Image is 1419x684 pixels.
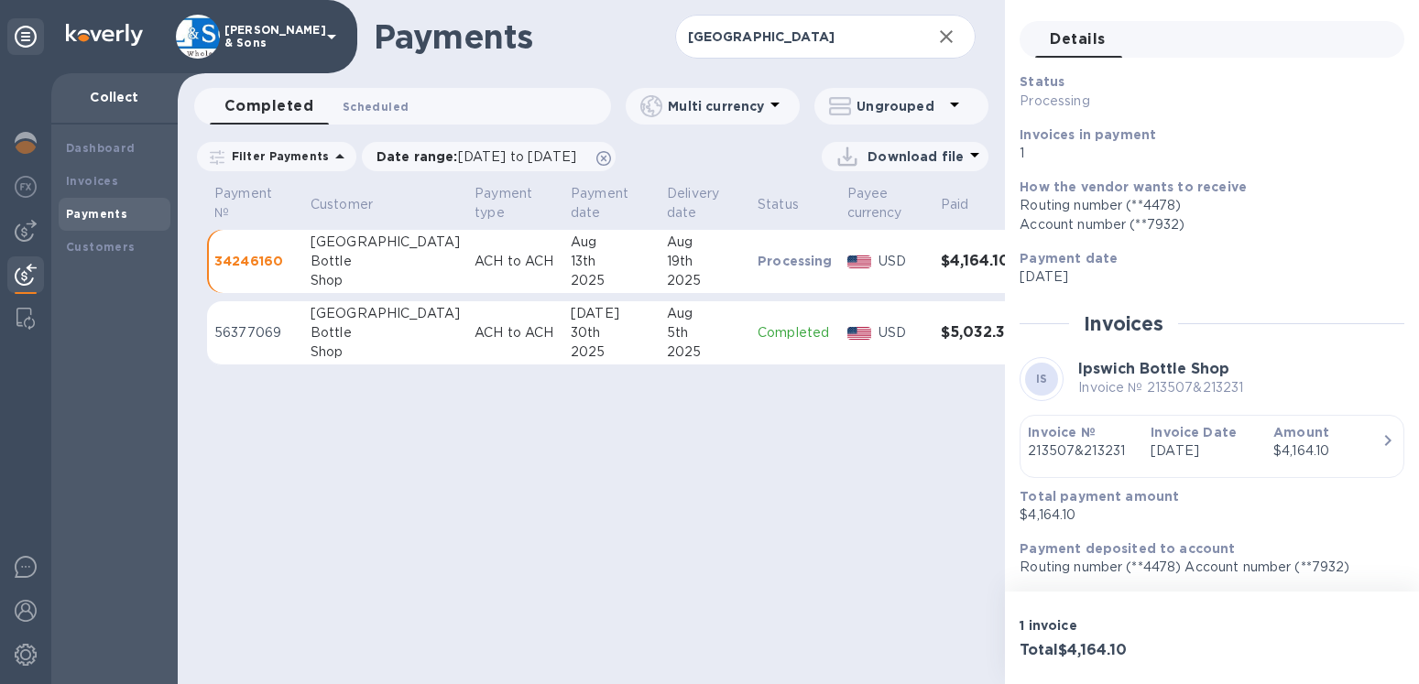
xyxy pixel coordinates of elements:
[1020,558,1390,577] p: Routing number (**4478) Account number (**7932)
[1020,196,1390,215] div: Routing number (**4478)
[668,97,764,115] p: Multi currency
[475,184,556,223] span: Payment type
[311,323,460,342] div: Bottle
[311,304,460,323] div: [GEOGRAPHIC_DATA]
[847,327,872,340] img: USD
[66,207,127,221] b: Payments
[66,141,136,155] b: Dashboard
[941,195,969,214] p: Paid
[224,24,316,49] p: [PERSON_NAME] & Sons
[667,323,743,342] div: 5th
[1151,441,1259,461] p: [DATE]
[475,252,556,271] p: ACH to ACH
[214,323,296,342] p: 56377069
[1273,425,1329,440] b: Amount
[311,195,373,214] p: Customer
[1020,541,1235,556] b: Payment deposited to account
[1036,372,1048,385] b: IS
[1020,415,1404,478] button: Invoice №213507&213231Invoice Date[DATE]Amount$4,164.10
[941,324,1011,342] h3: $5,032.31
[1020,489,1179,504] b: Total payment amount
[1273,441,1381,461] div: $4,164.10
[214,184,272,223] p: Payment №
[1020,616,1205,635] p: 1 invoice
[1084,312,1163,335] h2: Invoices
[311,233,460,252] div: [GEOGRAPHIC_DATA]
[847,184,926,223] span: Payee currency
[475,323,556,342] p: ACH to ACH
[847,255,872,268] img: USD
[1020,642,1205,659] h3: Total $4,164.10
[1020,505,1390,525] p: $4,164.10
[868,147,964,166] p: Download file
[66,240,136,254] b: Customers
[941,195,993,214] span: Paid
[571,252,652,271] div: 13th
[571,271,652,290] div: 2025
[1020,92,1266,111] p: Processing
[758,195,823,214] span: Status
[879,323,925,342] p: USD
[667,233,743,252] div: Aug
[66,174,118,188] b: Invoices
[857,97,944,115] p: Ungrouped
[224,148,329,164] p: Filter Payments
[343,97,409,116] span: Scheduled
[667,252,743,271] div: 19th
[571,323,652,342] div: 30th
[311,252,460,271] div: Bottle
[1020,215,1390,234] div: Account number (**7932)
[311,195,397,214] span: Customer
[571,184,652,223] span: Payment date
[1020,74,1064,89] b: Status
[667,304,743,323] div: Aug
[941,253,1011,270] h3: $4,164.10
[214,252,296,270] p: 34246160
[1028,441,1136,461] p: 213507&213231
[667,184,719,223] p: Delivery date
[1020,251,1118,266] b: Payment date
[66,88,163,106] p: Collect
[667,342,743,362] div: 2025
[1078,378,1243,397] p: Invoice № 213507&213231
[7,18,44,55] div: Unpin categories
[571,342,652,362] div: 2025
[571,304,652,323] div: [DATE]
[311,342,460,362] div: Shop
[758,195,799,214] p: Status
[571,184,628,223] p: Payment date
[1020,144,1390,163] p: 1
[1078,360,1229,377] b: Ipswich Bottle Shop
[311,271,460,290] div: Shop
[377,147,585,166] p: Date range :
[15,176,37,198] img: Foreign exchange
[458,149,576,164] span: [DATE] to [DATE]
[224,93,313,119] span: Completed
[1020,179,1247,194] b: How the vendor wants to receive
[571,233,652,252] div: Aug
[362,142,616,171] div: Date range:[DATE] to [DATE]
[374,17,675,56] h1: Payments
[847,184,902,223] p: Payee currency
[1050,27,1105,52] span: Details
[66,24,143,46] img: Logo
[1020,267,1390,287] p: [DATE]
[667,184,743,223] span: Delivery date
[667,271,743,290] div: 2025
[214,184,296,223] span: Payment №
[1151,425,1237,440] b: Invoice Date
[758,252,833,270] p: Processing
[1028,425,1095,440] b: Invoice №
[879,252,925,271] p: USD
[758,323,833,342] p: Completed
[475,184,532,223] p: Payment type
[1020,127,1156,142] b: Invoices in payment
